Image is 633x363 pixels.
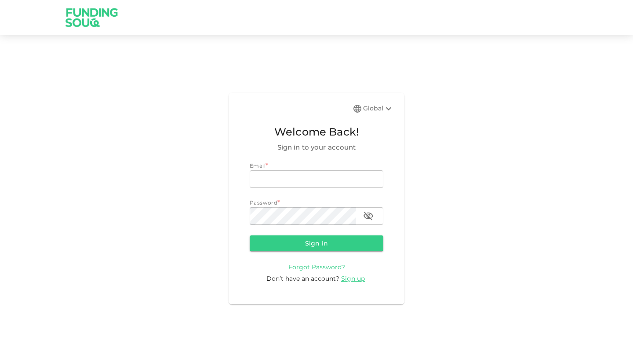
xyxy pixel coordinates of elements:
[288,263,345,271] a: Forgot Password?
[250,124,383,140] span: Welcome Back!
[250,170,383,188] input: email
[341,275,365,282] span: Sign up
[250,235,383,251] button: Sign in
[363,103,394,114] div: Global
[266,275,339,282] span: Don’t have an account?
[250,162,266,169] span: Email
[250,199,277,206] span: Password
[288,263,345,271] span: Forgot Password?
[250,142,383,153] span: Sign in to your account
[250,207,356,225] input: password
